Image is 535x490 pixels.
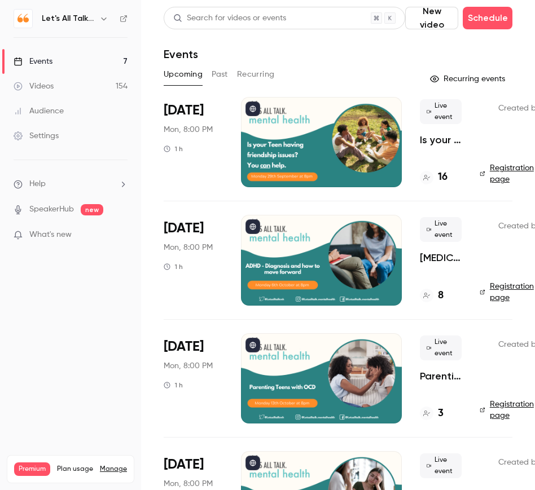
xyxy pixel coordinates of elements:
span: Mon, 8:00 PM [164,360,213,372]
a: [MEDICAL_DATA] - Diagnosis and how to move forward [420,251,462,264]
div: 1 h [164,262,183,271]
button: Recurring [237,65,275,83]
button: Schedule [463,7,512,29]
div: Audience [14,105,64,117]
button: Upcoming [164,65,203,83]
div: Videos [14,81,54,92]
span: [DATE] [164,101,204,120]
span: What's new [29,229,72,241]
div: Sep 29 Mon, 8:00 PM (Europe/London) [164,97,223,187]
h6: Let's All Talk Mental Health [42,13,95,24]
a: Is your Teen having friendship issues? You can help. [420,133,462,147]
div: Oct 13 Mon, 8:00 PM (Europe/London) [164,333,223,423]
span: [DATE] [164,338,204,356]
a: SpeakerHub [29,204,74,215]
a: 3 [420,406,444,421]
li: help-dropdown-opener [14,178,128,190]
span: Plan usage [57,465,93,474]
div: 1 h [164,144,183,153]
span: Help [29,178,46,190]
span: [DATE] [164,456,204,474]
h1: Events [164,47,198,61]
span: new [81,204,103,215]
span: Live event [420,99,462,124]
iframe: Noticeable Trigger [114,230,128,240]
a: Manage [100,465,127,474]
span: Premium [14,462,50,476]
div: Events [14,56,52,67]
a: 8 [420,288,444,303]
button: New video [405,7,458,29]
span: Live event [420,217,462,242]
div: Oct 6 Mon, 8:00 PM (Europe/London) [164,215,223,305]
span: Live event [420,453,462,478]
img: Let's All Talk Mental Health [14,10,32,28]
div: Settings [14,130,59,142]
button: Recurring events [425,70,512,88]
div: 1 h [164,381,183,390]
span: Mon, 8:00 PM [164,478,213,489]
span: Mon, 8:00 PM [164,124,213,135]
span: [DATE] [164,219,204,237]
a: 16 [420,170,448,185]
button: Past [212,65,228,83]
span: Live event [420,336,462,360]
h4: 16 [438,170,448,185]
h4: 3 [438,406,444,421]
div: Search for videos or events [173,12,286,24]
span: Mon, 8:00 PM [164,242,213,253]
h4: 8 [438,288,444,303]
a: Parenting Teens with OCD [420,369,462,383]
